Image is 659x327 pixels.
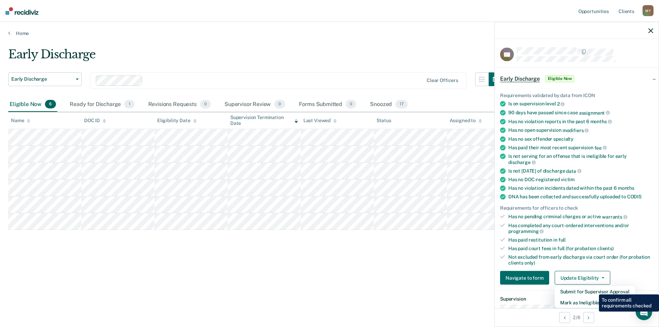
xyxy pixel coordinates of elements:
[508,101,653,107] div: Is on supervision level
[500,92,653,98] div: Requirements validated by data from ICON
[555,286,635,297] button: Submit for Supervisor Approval
[557,101,565,107] span: 2
[594,145,607,150] span: fee
[508,168,653,174] div: Is not [DATE] of discharge
[124,100,134,109] span: 1
[508,222,653,234] div: Has completed any court-ordered interventions and/or
[508,144,653,151] div: Has paid their most recent supervision
[377,118,391,124] div: Status
[274,100,285,109] span: 0
[395,100,408,109] span: 17
[346,100,356,109] span: 0
[561,177,575,182] span: victim
[508,110,653,116] div: 90 days have passed since case
[558,237,566,243] span: full
[500,296,653,302] dt: Supervision
[636,304,652,320] div: Open Intercom Messenger
[508,118,653,125] div: Has no violation reports in the past 6
[508,153,653,165] div: Is not serving for an offense that is ineligible for early
[508,136,653,142] div: Has no sex offender
[563,128,589,133] span: modifiers
[627,194,641,199] span: CODIS
[566,168,581,174] span: date
[157,118,197,124] div: Eligibility Date
[555,297,635,308] button: Mark as Ineligible
[524,260,535,265] span: only)
[84,118,106,124] div: DOC ID
[559,312,570,323] button: Previous Opportunity
[508,254,653,266] div: Not excluded from early discharge via court order (for probation clients
[583,312,594,323] button: Next Opportunity
[618,185,634,191] span: months
[298,97,358,112] div: Forms Submitted
[500,271,552,285] a: Navigate to form
[508,160,536,165] span: discharge
[545,75,575,82] span: Eligible Now
[68,97,136,112] div: Ready for Discharge
[495,68,659,90] div: Early DischargeEligible Now
[643,5,654,16] div: M Y
[508,127,653,133] div: Has no open supervision
[597,246,614,251] span: clients)
[45,100,56,109] span: 6
[147,97,212,112] div: Revisions Requests
[369,97,409,112] div: Snoozed
[500,75,540,82] span: Early Discharge
[508,237,653,243] div: Has paid restitution in
[427,78,458,83] div: Clear officers
[8,47,502,67] div: Early Discharge
[555,271,610,285] button: Update Eligibility
[223,97,287,112] div: Supervisor Review
[500,205,653,211] div: Requirements for officers to check
[508,229,544,234] span: programming
[230,115,298,126] div: Supervision Termination Date
[200,100,211,109] span: 0
[11,76,73,82] span: Early Discharge
[508,177,653,183] div: Has no DOC-registered
[508,185,653,191] div: Has no violation incidents dated within the past 6
[508,214,653,220] div: Has no pending criminal charges or active
[303,118,337,124] div: Last Viewed
[5,7,38,15] img: Recidiviz
[8,30,651,36] a: Home
[602,214,627,220] span: warrants
[495,308,659,326] div: 2 / 6
[11,118,30,124] div: Name
[553,136,574,141] span: specialty
[8,97,57,112] div: Eligible Now
[450,118,482,124] div: Assigned to
[500,271,549,285] button: Navigate to form
[508,194,653,200] div: DNA has been collected and successfully uploaded to
[579,110,610,115] span: assignment
[590,119,612,124] span: months
[508,246,653,252] div: Has paid court fees in full (for probation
